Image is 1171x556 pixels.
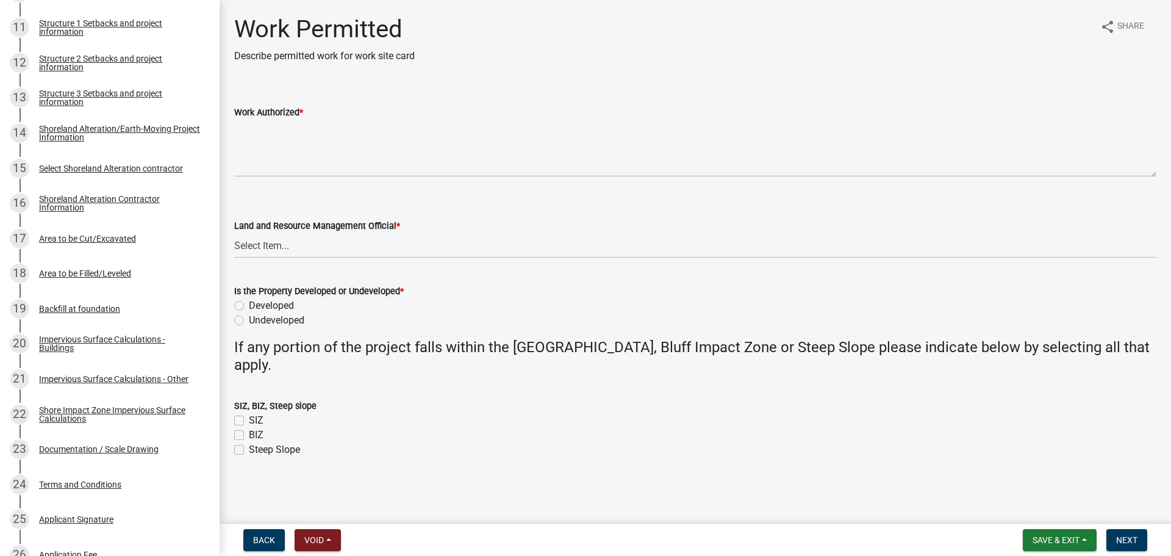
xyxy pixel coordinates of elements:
span: Back [253,535,275,545]
label: Undeveloped [249,313,304,328]
p: Describe permitted work for work site card [234,49,415,63]
div: Impervious Surface Calculations - Buildings [39,335,200,352]
div: 14 [10,123,29,143]
label: SIZ [249,413,263,428]
div: Structure 3 Setbacks and project information [39,89,200,106]
div: Terms and Conditions [39,480,121,489]
div: 22 [10,405,29,424]
div: Area to be Filled/Leveled [39,269,131,278]
div: 11 [10,18,29,37]
div: 20 [10,334,29,353]
button: shareShare [1090,15,1154,38]
label: Developed [249,298,294,313]
button: Next [1106,529,1147,551]
div: 17 [10,229,29,248]
div: Backfill at foundation [39,305,120,313]
span: Share [1117,20,1144,34]
div: Shoreland Alteration/Earth-Moving Project Information [39,125,200,142]
div: Structure 1 Setbacks and project information [39,19,200,36]
button: Back [243,529,285,551]
button: Save & Exit [1023,529,1097,551]
div: Shoreland Alteration Contractor Information [39,195,200,212]
label: Steep Slope [249,442,300,457]
label: Work Authorized [234,109,303,117]
label: Is the Property Developed or Undeveloped [234,287,404,296]
button: Void [295,529,341,551]
div: 21 [10,369,29,389]
div: 12 [10,53,29,73]
span: Save & Exit [1033,535,1080,545]
div: 25 [10,510,29,529]
span: Next [1116,535,1137,545]
div: 19 [10,299,29,319]
label: Land and Resource Management Official [234,222,400,231]
div: 23 [10,439,29,459]
div: 24 [10,475,29,494]
label: SIZ, BIZ, Steep slope [234,402,317,411]
h1: Work Permitted [234,15,415,44]
div: Documentation / Scale Drawing [39,445,159,453]
div: 16 [10,193,29,213]
div: Area to be Cut/Excavated [39,234,136,243]
i: share [1100,20,1115,34]
div: Impervious Surface Calculations - Other [39,375,188,383]
span: Void [304,535,324,545]
label: BIZ [249,428,263,442]
div: 13 [10,88,29,107]
div: Shore Impact Zone Impervious Surface Calculations [39,406,200,423]
div: Structure 2 Setbacks and project information [39,54,200,71]
div: Select Shoreland Alteration contractor [39,164,183,173]
div: 18 [10,264,29,283]
div: 15 [10,159,29,178]
div: Applicant Signature [39,515,113,524]
h4: If any portion of the project falls within the [GEOGRAPHIC_DATA], Bluff Impact Zone or Steep Slop... [234,339,1156,374]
